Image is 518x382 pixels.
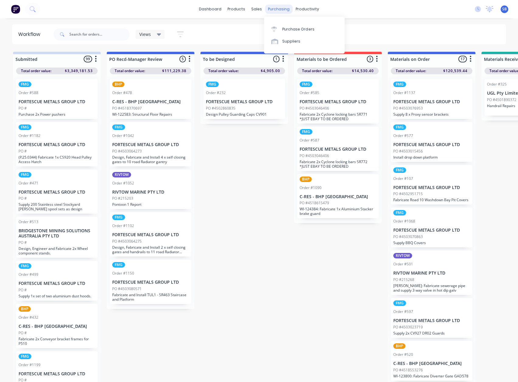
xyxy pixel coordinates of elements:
div: FMGOrder #1137FORTESCUE METALS GROUP LTDPO #4503076953Supply 8 x Proxy sensor brackets [391,79,472,119]
div: FMGOrder #107FORTESCUE METALS GROUP LTDPO #4502951715Fabricate Road 10 Washdown Bay Pit Covers [391,165,472,205]
p: Supply BBQ Covers [393,240,470,245]
span: Total order value: [208,68,239,74]
div: Order #1102 [112,223,134,229]
div: FMG [300,82,312,87]
div: RIVTOW [112,172,131,177]
img: Factory [11,5,20,14]
span: Total order value: [21,68,51,74]
p: Fabricate and Install TUL1 - SR463 Staircase and Platform [112,293,189,302]
p: Fabricate Road 10 Washdown Bay Pit Covers [393,198,470,202]
div: BHPOrder #520C-RES - BHP [GEOGRAPHIC_DATA]PO #4518553276WI-123800: Fabricate Diverter Gate GAD578 [391,341,472,381]
div: Order #1199 [19,362,40,368]
div: BHP [19,306,31,312]
div: BHPOrder #1090C-RES - BHP [GEOGRAPHIC_DATA]PO #4518615479WI-124384: Fabricate 1x Aluminium Stacke... [297,174,379,219]
div: FMGOrder #1042FORTESCUE METALS GROUP LTDPO #4503064273Design, Fabricate and Install 4 x self clos... [110,122,191,166]
p: C-RES - BHP [GEOGRAPHIC_DATA] [300,194,376,199]
span: $14,530.40 [352,68,374,74]
div: FMGOrder #587FORTESCUE METALS GROUP LTDPO #4503046406Fabricate 2x Cyclone locking bars SR772 *JUS... [297,127,379,171]
p: FORTESCUE METALS GROUP LTD [393,318,470,323]
span: $120,539.44 [443,68,468,74]
p: PO #4503080571 [112,286,142,292]
p: Fabricate 2x Conveyor bracket frames for P510 [19,337,95,346]
p: PO #4503070863 [393,234,423,240]
div: Order #1068 [393,219,415,224]
p: Fabricate 2x Cyclone locking bars SR771 *JUST EBAY TO BE ORDERED [300,112,376,121]
p: FORTESCUE METALS GROUP LTD [393,228,470,233]
span: Total order value: [396,68,426,74]
div: FMGOrder #597FORTESCUE METALS GROUP LTDPO #4503023719Supply 2x CV927 DR02 Guards [391,298,472,338]
div: Order #478 [112,90,132,96]
p: WI-124384: Fabricate 1x Aluminium Stacker brake guard [300,207,376,216]
div: Order #1052 [112,180,134,186]
div: BHP [112,82,124,87]
p: PO # [19,196,27,201]
div: productivity [293,5,322,14]
p: PO #4503023719 [393,324,423,330]
div: FMG [393,300,406,306]
p: Supply 2x CV927 DR02 Guards [393,331,470,335]
p: BRIDGESTONE MINING SOLUTIONS AUSTRALIA PTY LTD [19,228,95,239]
div: FMG [19,172,31,177]
div: Order #1137 [393,90,415,96]
div: Order #597 [393,309,413,314]
p: Design Pulley Guarding Caps CV901 [206,112,283,117]
p: FORTESCUE METALS GROUP LTD [393,185,470,190]
p: FORTESCUE METALS GROUP LTD [206,99,283,104]
p: PO #4503064273 [112,149,142,154]
div: FMGOrder #1182FORTESCUE METALS GROUP LTDPO #(P.25.0344) Fabricate 1x CS920 Head Pulley Access Hatch [16,122,98,166]
div: FMG [393,210,406,216]
p: C-RES - BHP [GEOGRAPHIC_DATA] [19,324,95,329]
span: Total order value: [115,68,145,74]
p: PO #4503046406 [300,106,329,111]
div: Order #501 [393,261,413,267]
p: FORTESCUE METALS GROUP LTD [300,147,376,152]
a: dashboard [196,5,224,14]
p: FORTESCUE METALS GROUP LTD [19,281,95,286]
div: purchasing [265,5,293,14]
p: Purchase 2x Power pushers [19,112,95,117]
p: FORTESCUE METALS GROUP LTD [19,142,95,147]
p: PO #4518370697 [112,106,142,111]
div: Order #1182 [19,133,40,138]
div: Purchase Orders [282,26,315,32]
div: FMGOrder #499FORTESCUE METALS GROUP LTDPO #Supply 1x set of two aluminium dust hoods. [16,261,98,301]
div: BHPOrder #478C-RES - BHP [GEOGRAPHIC_DATA]PO #4518370697WI-122583: Structural Floor Repairs [110,79,191,119]
span: $4,905.00 [261,68,280,74]
p: Fabricate 2x Cyclone locking bars SR772 *JUST EBAY TO BE ORDERED [300,159,376,169]
div: Order #1150 [112,271,134,276]
div: Order #588 [19,90,38,96]
div: BHP [393,343,405,349]
div: Order #577 [393,133,413,138]
p: FORTESCUE METALS GROUP LTD [19,190,95,195]
span: Total order value: [302,68,332,74]
p: PO #4502860835 [206,106,235,111]
div: Order #232 [206,90,226,96]
p: Pontoon 1 Report [112,202,189,207]
div: Order #513 [19,219,38,225]
div: sales [248,5,265,14]
p: PO # [19,149,27,154]
p: PO #215203 [112,196,133,201]
div: FMG [393,167,406,173]
span: $111,229.38 [162,68,186,74]
p: Install drop down platform [393,155,470,159]
div: Order #585 [300,90,319,96]
p: C-RES - BHP [GEOGRAPHIC_DATA] [112,99,189,104]
div: FMGOrder #588FORTESCUE METALS GROUP LTDPO #Purchase 2x Power pushers [16,79,98,119]
div: FMGOrder #471FORTESCUE METALS GROUP LTDPO #Supply 200 Stainless steel Stockyard [PERSON_NAME] spo... [16,170,98,214]
p: Supply 1x set of two aluminium dust hoods. [19,294,95,298]
div: RIVTOWOrder #501RIVTOW MARINE PTY LTDPO #215268[PERSON_NAME]: Fabricate sewerage pipe and supply ... [391,251,472,295]
div: FMG [112,215,125,220]
p: FORTESCUE METALS GROUP LTD [393,99,470,104]
p: Design, Fabricate and Install 2 x self closing gates and handrails to 11 road Radiator gantry. [112,245,189,254]
div: FMGOrder #232FORTESCUE METALS GROUP LTDPO #4502860835Design Pulley Guarding Caps CV901 [203,79,285,119]
p: PO #4502951715 [393,191,423,197]
div: Order #107 [393,176,413,181]
div: FMG [19,263,31,269]
p: WI-123800: Fabricate Diverter Gate GAD578 [393,374,470,378]
p: FORTESCUE METALS GROUP LTD [393,142,470,147]
p: Supply 200 Stainless steel Stockyard [PERSON_NAME] spool sets as design [19,202,95,211]
a: Suppliers [264,35,345,47]
p: Design, Fabricate and Install 4 x self closing gates to 10 road Radiator gantry [112,155,189,164]
div: Order #513BRIDGESTONE MINING SOLUTIONS AUSTRALIA PTY LTDPO #Design, Engineer and Fabricate 2x Whe... [16,217,98,258]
